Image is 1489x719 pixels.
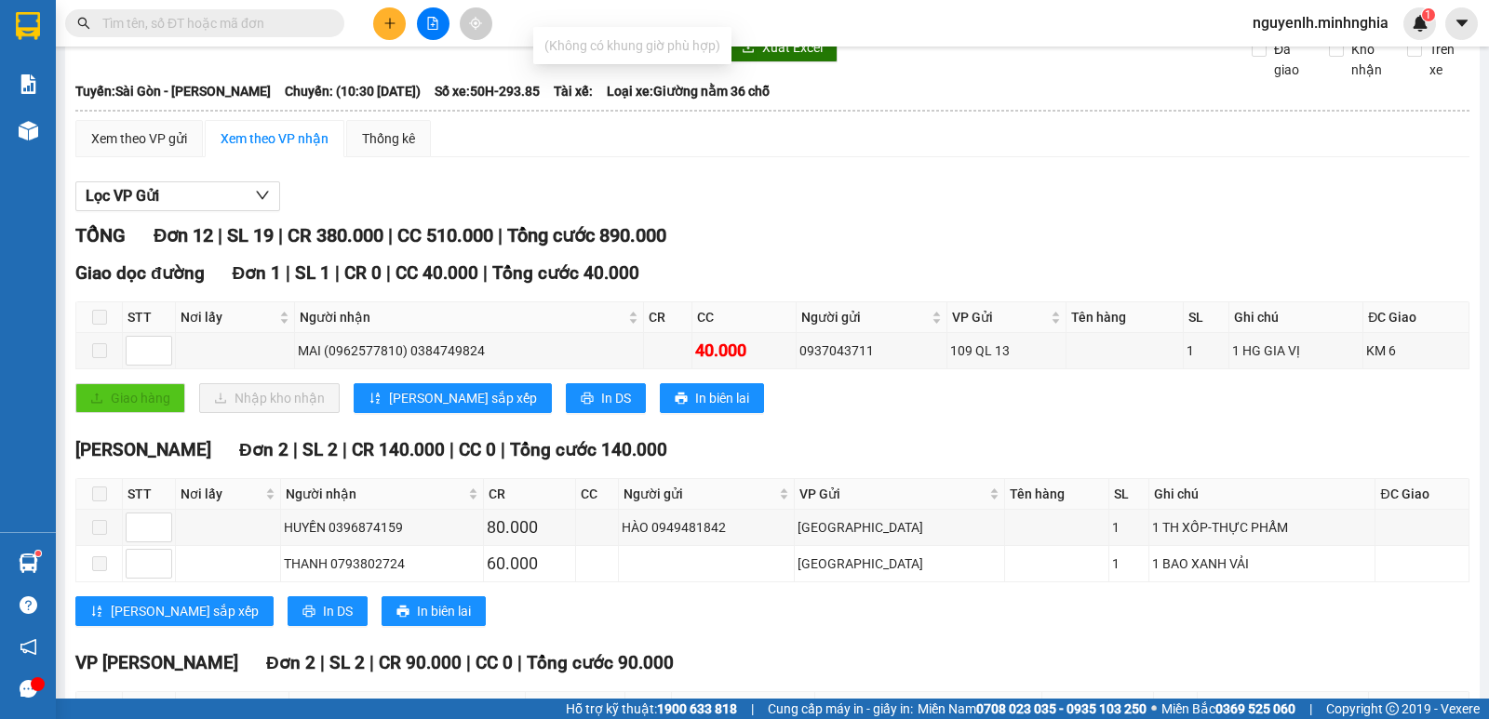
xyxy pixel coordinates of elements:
[369,652,374,673] span: |
[417,601,471,621] span: In biên lai
[795,510,1005,546] td: Sài Gòn
[354,383,552,413] button: sort-ascending[PERSON_NAME] sắp xếp
[469,17,482,30] span: aim
[1454,15,1470,32] span: caret-down
[820,697,1023,717] span: VP Gửi
[181,307,275,327] span: Nơi lấy
[1238,11,1403,34] span: nguyenlh.minhnghia
[1267,39,1315,80] span: Đã giao
[286,262,290,284] span: |
[795,546,1005,582] td: Sài Gòn
[75,181,280,211] button: Lọc VP Gửi
[20,680,37,698] span: message
[233,262,282,284] span: Đơn 1
[20,596,37,614] span: question-circle
[19,121,38,140] img: warehouse-icon
[487,551,572,577] div: 60.000
[1232,340,1360,361] div: 1 HG GIA VỊ
[123,479,176,510] th: STT
[154,224,213,246] span: Đơn 12
[695,388,749,408] span: In biên lai
[918,699,1147,719] span: Miền Nam
[16,12,40,40] img: logo-vxr
[1152,553,1373,574] div: 1 BAO XANH VẢI
[459,439,496,460] span: CC 0
[660,383,764,413] button: printerIn biên lai
[1215,701,1295,716] strong: 0369 525 060
[426,17,439,30] span: file-add
[1149,479,1376,510] th: Ghi chú
[801,307,928,327] span: Người gửi
[1412,15,1429,32] img: icon-new-feature
[19,74,38,94] img: solution-icon
[950,340,1063,361] div: 109 QL 13
[396,605,409,619] span: printer
[75,262,205,284] span: Giao dọc đường
[239,439,288,460] span: Đơn 2
[607,81,770,101] span: Loại xe: Giường nằm 36 chỗ
[1066,302,1184,333] th: Tên hàng
[379,652,462,673] span: CR 90.000
[768,699,913,719] span: Cung cấp máy in - giấy in:
[1109,479,1149,510] th: SL
[622,517,791,538] div: HÀO 0949481842
[86,184,159,207] span: Lọc VP Gửi
[295,262,330,284] span: SL 1
[1161,699,1295,719] span: Miền Bắc
[20,638,37,656] span: notification
[227,224,274,246] span: SL 19
[657,701,737,716] strong: 1900 633 818
[19,553,38,573] img: warehouse-icon
[284,517,480,538] div: HUYỀN 0396874159
[362,128,415,149] div: Thống kê
[1422,8,1435,21] sup: 1
[1363,333,1469,369] td: KM 6
[91,128,187,149] div: Xem theo VP gửi
[798,553,1001,574] div: [GEOGRAPHIC_DATA]
[581,392,594,406] span: printer
[798,517,1001,538] div: [GEOGRAPHIC_DATA]
[320,652,325,673] span: |
[181,484,262,504] span: Nơi lấy
[487,514,572,540] div: 80.000
[284,553,480,574] div: THANH 0793802724
[369,392,382,406] span: sort-ascending
[566,383,646,413] button: printerIn DS
[75,383,185,413] button: uploadGiao hàng
[386,262,391,284] span: |
[278,224,283,246] span: |
[492,262,639,284] span: Tổng cước 40.000
[692,302,797,333] th: CC
[742,41,755,56] span: download
[1386,702,1399,715] span: copyright
[300,307,624,327] span: Người nhận
[1425,8,1431,21] span: 1
[460,7,492,40] button: aim
[111,601,259,621] span: [PERSON_NAME] sắp xếp
[199,383,340,413] button: downloadNhập kho nhận
[181,697,270,717] span: Nơi lấy
[952,307,1047,327] span: VP Gửi
[566,699,737,719] span: Hỗ trợ kỹ thuật:
[75,84,271,99] b: Tuyến: Sài Gòn - [PERSON_NAME]
[389,388,537,408] span: [PERSON_NAME] sắp xếp
[329,652,365,673] span: SL 2
[294,697,506,717] span: Người nhận
[483,262,488,284] span: |
[677,697,797,717] span: Người gửi
[1112,553,1146,574] div: 1
[727,33,838,62] button: downloadXuất Excel
[476,652,513,673] span: CC 0
[976,701,1147,716] strong: 0708 023 035 - 0935 103 250
[501,439,505,460] span: |
[435,81,540,101] span: Số xe: 50H-293.85
[751,699,754,719] span: |
[449,439,454,460] span: |
[323,601,353,621] span: In DS
[947,333,1066,369] td: 109 QL 13
[352,439,445,460] span: CR 140.000
[554,81,593,101] span: Tài xế:
[288,224,383,246] span: CR 380.000
[221,128,329,149] div: Xem theo VP nhận
[102,13,322,33] input: Tìm tên, số ĐT hoặc mã đơn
